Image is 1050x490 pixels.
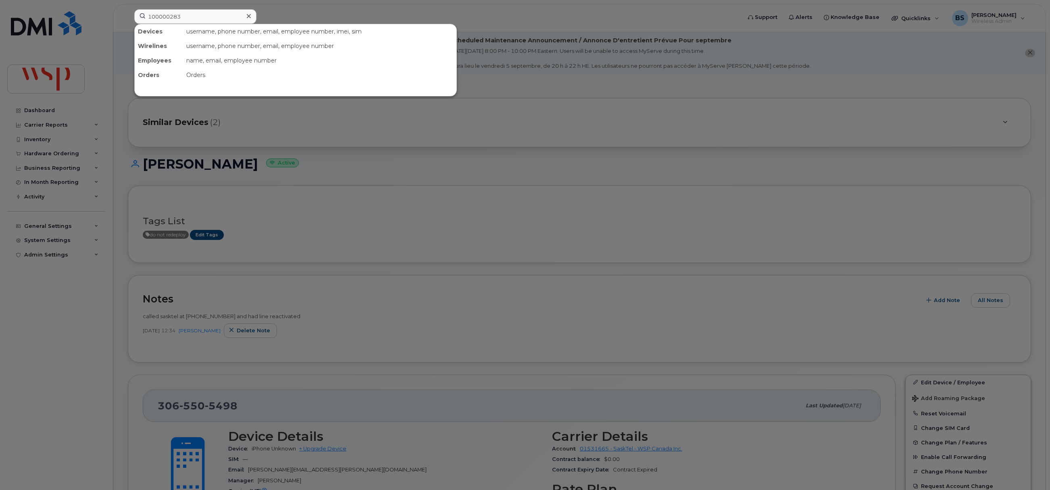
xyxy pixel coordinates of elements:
div: Orders [135,68,183,82]
div: username, phone number, email, employee number, imei, sim [183,24,456,39]
div: name, email, employee number [183,53,456,68]
div: Devices [135,24,183,39]
div: username, phone number, email, employee number [183,39,456,53]
div: Employees [135,53,183,68]
div: Wirelines [135,39,183,53]
div: Orders [183,68,456,82]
